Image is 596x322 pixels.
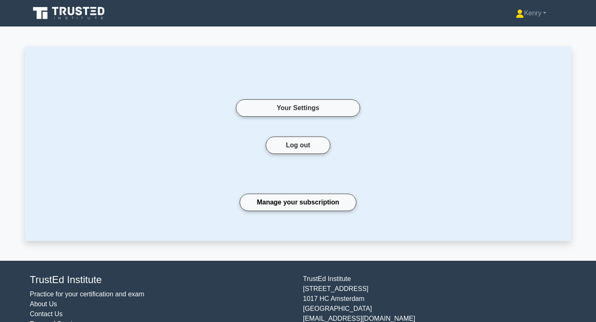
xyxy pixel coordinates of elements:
[30,291,144,298] a: Practice for your certification and exam
[30,300,57,308] a: About Us
[30,274,293,286] h4: TrustEd Institute
[240,194,356,211] a: Manage your subscription
[236,99,360,117] a: Your Settings
[496,5,566,22] a: Kenry
[266,137,331,154] button: Log out
[30,310,62,317] a: Contact Us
